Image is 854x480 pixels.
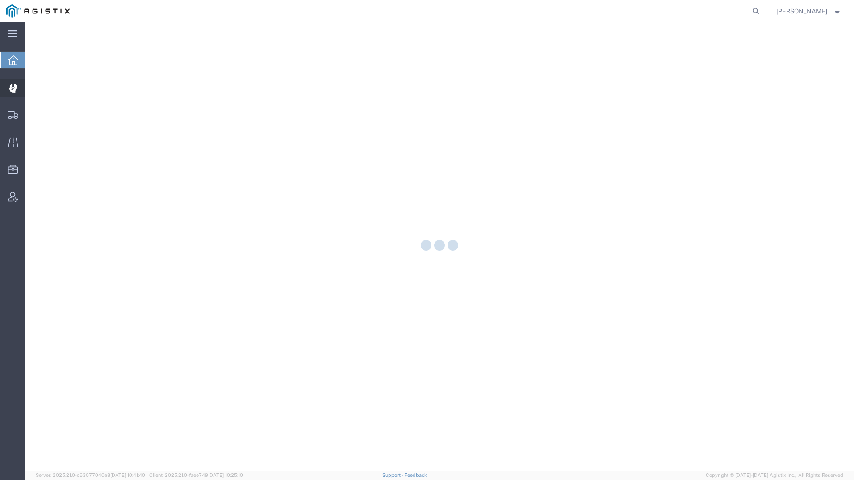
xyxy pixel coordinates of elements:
[776,6,827,16] span: Jessica Carr
[36,472,145,478] span: Server: 2025.21.0-c63077040a8
[208,472,243,478] span: [DATE] 10:25:10
[110,472,145,478] span: [DATE] 10:41:40
[382,472,405,478] a: Support
[6,4,70,18] img: logo
[706,472,843,479] span: Copyright © [DATE]-[DATE] Agistix Inc., All Rights Reserved
[149,472,243,478] span: Client: 2025.21.0-faee749
[404,472,427,478] a: Feedback
[776,6,842,17] button: [PERSON_NAME]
